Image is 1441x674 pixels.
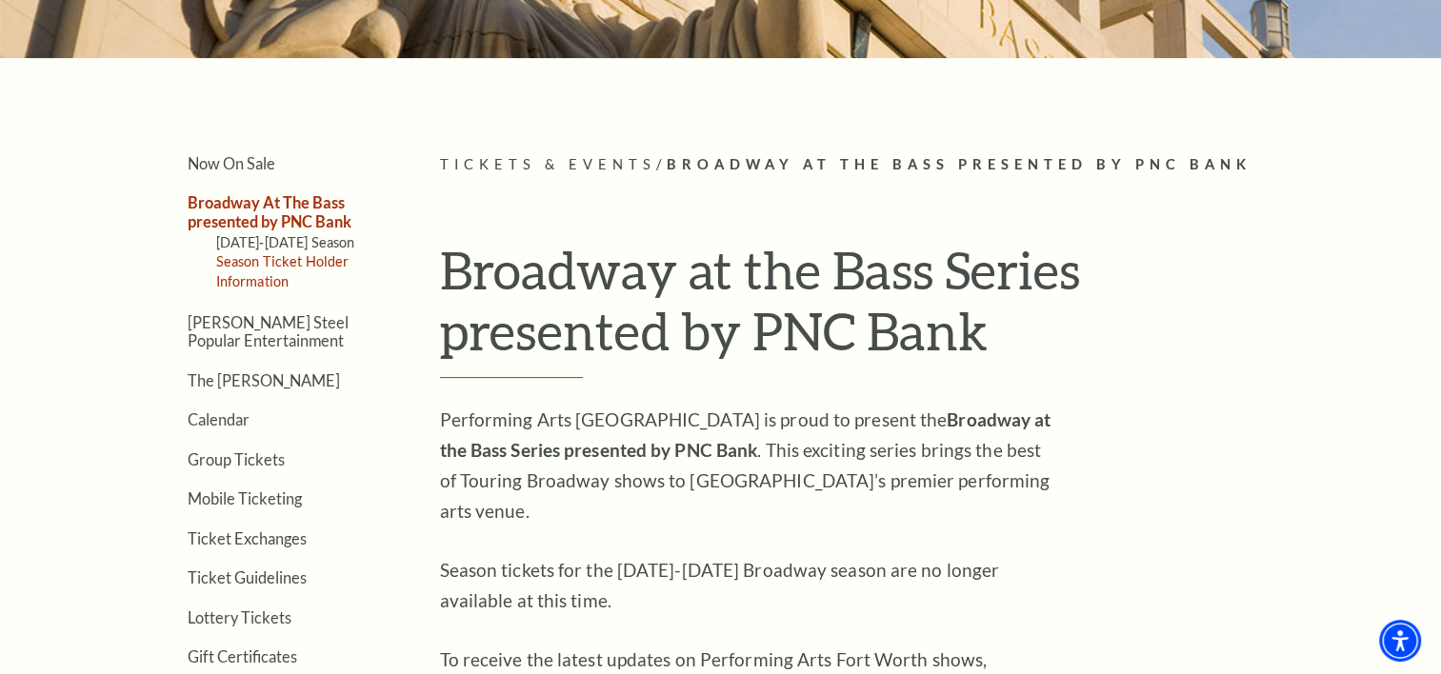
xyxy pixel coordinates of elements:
[216,234,355,250] a: [DATE]-[DATE] Season
[188,410,250,428] a: Calendar
[188,489,302,507] a: Mobile Ticketing
[188,371,340,389] a: The [PERSON_NAME]
[440,156,656,172] span: Tickets & Events
[216,253,350,288] a: Season Ticket Holder Information
[188,608,291,626] a: Lottery Tickets
[440,405,1059,526] p: Performing Arts [GEOGRAPHIC_DATA] is proud to present the . This exciting series brings the best ...
[188,568,307,586] a: Ticket Guidelines
[188,529,307,547] a: Ticket Exchanges
[666,156,1251,172] span: Broadway At The Bass presented by PNC Bank
[188,313,349,349] a: [PERSON_NAME] Steel Popular Entertainment
[440,239,1311,379] h1: Broadway at the Bass Series presented by PNC Bank
[188,154,275,172] a: Now On Sale
[440,555,1059,616] p: Season tickets for the [DATE]-[DATE] Broadway season are no longer available at this time.
[440,153,1311,177] p: /
[188,450,285,468] a: Group Tickets
[188,193,351,229] a: Broadway At The Bass presented by PNC Bank
[188,647,297,665] a: Gift Certificates
[1379,620,1421,662] div: Accessibility Menu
